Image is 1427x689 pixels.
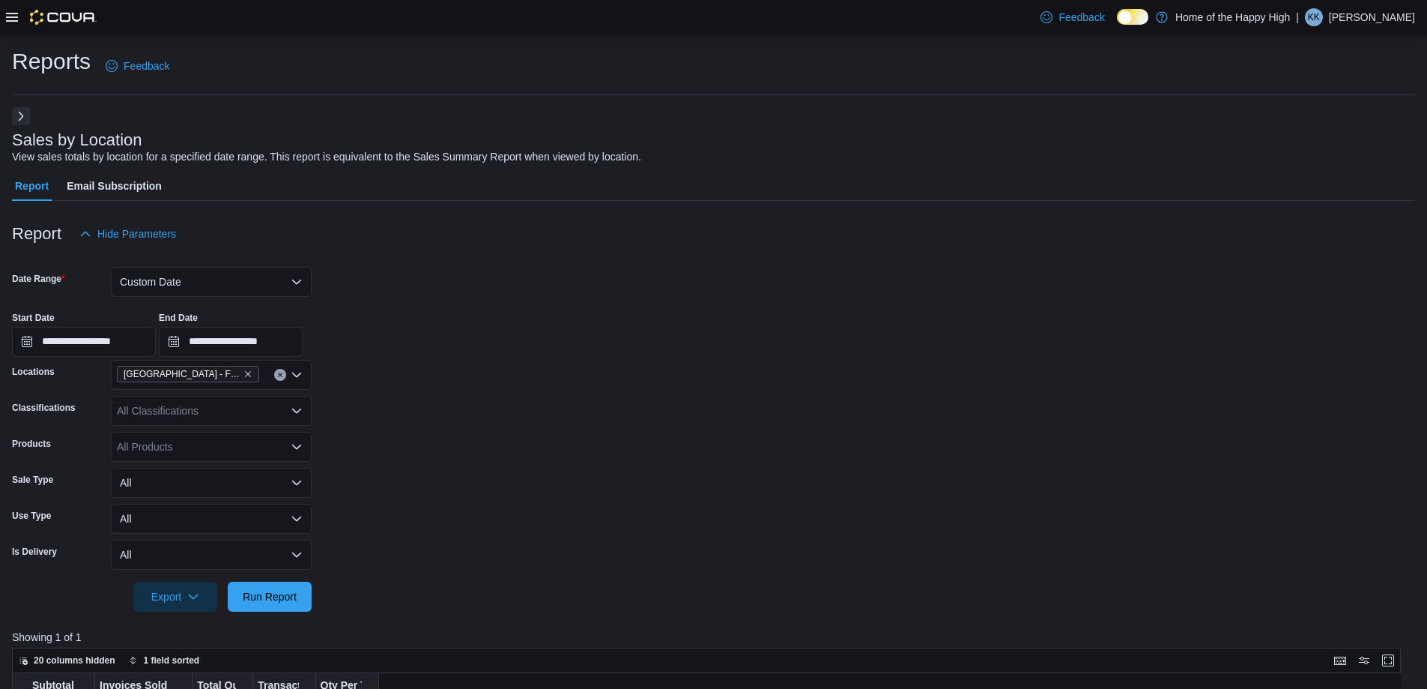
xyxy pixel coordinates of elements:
[243,370,252,379] button: Remove Saskatoon - City Park - Fire & Flower from selection in this group
[12,438,51,450] label: Products
[12,149,641,165] div: View sales totals by location for a specified date range. This report is equivalent to the Sales ...
[100,51,175,81] a: Feedback
[1117,9,1148,25] input: Dark Mode
[159,312,198,324] label: End Date
[12,273,65,285] label: Date Range
[1379,652,1397,670] button: Enter fullscreen
[1058,10,1104,25] span: Feedback
[111,468,312,498] button: All
[12,225,61,243] h3: Report
[144,655,200,667] span: 1 field sorted
[291,369,303,381] button: Open list of options
[274,369,286,381] button: Clear input
[67,171,162,201] span: Email Subscription
[124,367,240,382] span: [GEOGRAPHIC_DATA] - Fire & Flower
[12,327,156,357] input: Press the down key to open a popover containing a calendar.
[111,540,312,570] button: All
[12,630,1415,645] p: Showing 1 of 1
[1296,8,1299,26] p: |
[12,366,55,378] label: Locations
[117,366,259,382] span: Saskatoon - City Park - Fire & Flower
[12,546,57,558] label: Is Delivery
[12,312,55,324] label: Start Date
[124,58,169,73] span: Feedback
[73,219,182,249] button: Hide Parameters
[133,582,217,612] button: Export
[12,474,53,486] label: Sale Type
[228,582,312,612] button: Run Report
[15,171,49,201] span: Report
[12,107,30,125] button: Next
[30,10,97,25] img: Cova
[159,327,303,357] input: Press the down key to open a popover containing a calendar.
[1331,652,1349,670] button: Keyboard shortcuts
[111,504,312,534] button: All
[1175,8,1290,26] p: Home of the Happy High
[291,441,303,453] button: Open list of options
[12,402,76,414] label: Classifications
[97,226,176,241] span: Hide Parameters
[1329,8,1415,26] p: [PERSON_NAME]
[13,652,121,670] button: 20 columns hidden
[123,652,206,670] button: 1 field sorted
[12,131,142,149] h3: Sales by Location
[291,405,303,417] button: Open list of options
[243,589,297,604] span: Run Report
[1355,652,1373,670] button: Display options
[12,510,51,522] label: Use Type
[111,267,312,297] button: Custom Date
[12,46,91,76] h1: Reports
[142,582,208,612] span: Export
[1308,8,1320,26] span: KK
[1305,8,1323,26] div: Kalvin Keys
[34,655,115,667] span: 20 columns hidden
[1034,2,1110,32] a: Feedback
